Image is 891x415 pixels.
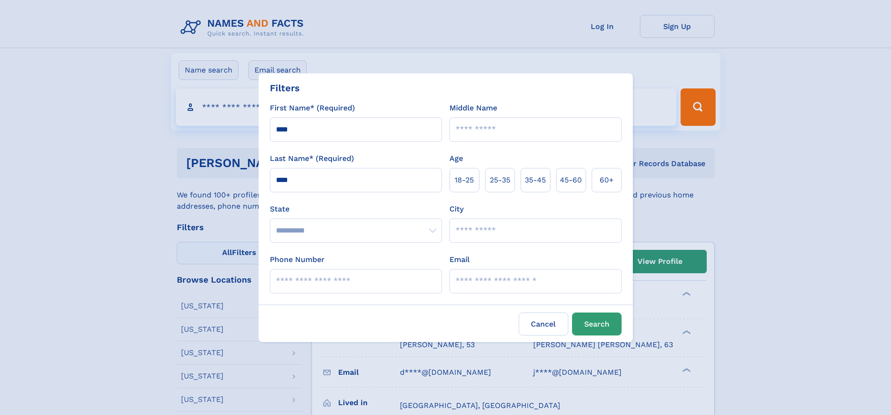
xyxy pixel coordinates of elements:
[560,175,582,186] span: 45‑60
[519,313,568,335] label: Cancel
[449,254,470,265] label: Email
[455,175,474,186] span: 18‑25
[270,254,325,265] label: Phone Number
[270,153,354,164] label: Last Name* (Required)
[270,102,355,114] label: First Name* (Required)
[449,102,497,114] label: Middle Name
[490,175,510,186] span: 25‑35
[449,204,464,215] label: City
[600,175,614,186] span: 60+
[525,175,546,186] span: 35‑45
[270,81,300,95] div: Filters
[572,313,622,335] button: Search
[449,153,463,164] label: Age
[270,204,442,215] label: State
